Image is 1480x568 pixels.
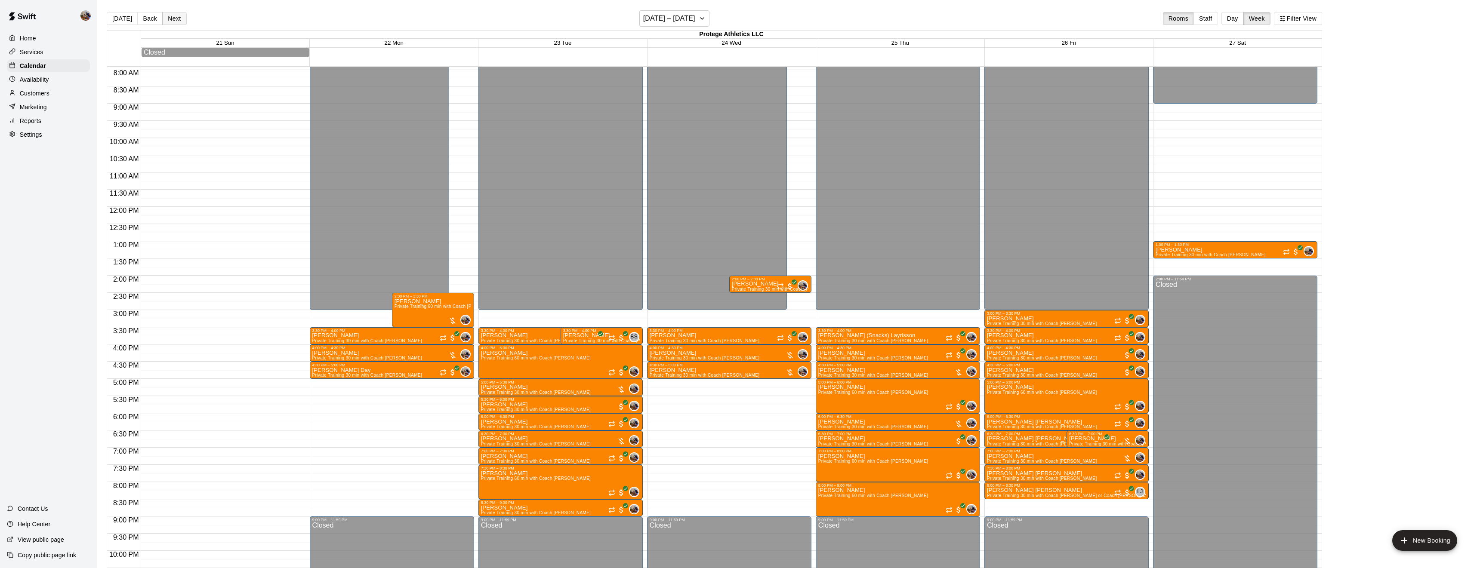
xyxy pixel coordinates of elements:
[464,332,471,342] span: Blaine Johnson
[20,48,43,56] p: Services
[7,73,90,86] div: Availability
[395,294,472,298] div: 2:30 PM – 3:30 PM
[816,362,980,379] div: 4:30 PM – 5:00 PM: Emilia Mayfield
[617,368,626,377] span: All customers have paid
[630,436,638,445] img: Blaine Johnson
[632,366,639,377] span: Blaine Johnson
[478,413,643,430] div: 6:00 PM – 6:30 PM: RIver Orlando
[554,40,572,46] span: 23 Tue
[970,349,977,359] span: Blaine Johnson
[799,367,807,376] img: Blaine Johnson
[970,418,977,428] span: Blaine Johnson
[111,104,141,111] span: 9:00 AM
[162,12,186,25] button: Next
[1153,241,1317,258] div: 1:00 PM – 1:30 PM: Austin Rife
[7,59,90,72] a: Calendar
[818,329,977,333] div: 3:30 PM – 4:00 PM
[967,470,976,479] img: Blaine Johnson
[630,419,638,427] img: Blaine Johnson
[799,281,807,290] img: Blaine Johnson
[7,46,90,58] div: Services
[20,89,49,98] p: Customers
[650,346,809,350] div: 4:00 PM – 4:30 PM
[1123,316,1132,325] span: All customers have paid
[481,338,591,343] span: Private Training 30 min with Coach [PERSON_NAME]
[987,346,1146,350] div: 4:00 PM – 4:30 PM
[1283,249,1290,255] span: Recurring event
[629,401,639,411] div: Blaine Johnson
[385,40,404,46] button: 22 Mon
[1304,246,1314,256] div: Blaine Johnson
[984,310,1149,327] div: 3:00 PM – 3:30 PM: Nathan Walker
[629,384,639,394] div: Blaine Johnson
[1114,335,1121,341] span: Recurring event
[448,368,457,377] span: All customers have paid
[1138,315,1145,325] span: Blaine Johnson
[111,379,141,386] span: 5:00 PM
[987,373,1097,378] span: Private Training 30 min with Coach [PERSON_NAME]
[632,332,639,342] span: Bryson Spriggs
[111,362,141,369] span: 4:30 PM
[1292,248,1300,256] span: All customers have paid
[946,403,953,410] span: Recurring event
[987,414,1146,419] div: 6:00 PM – 6:30 PM
[1136,367,1144,376] img: Blaine Johnson
[481,407,591,412] span: Private Training 30 min with Coach [PERSON_NAME]
[632,401,639,411] span: Blaine Johnson
[1163,12,1194,25] button: Rooms
[1274,12,1322,25] button: Filter View
[967,333,976,341] img: Blaine Johnson
[801,280,808,291] span: Blaine Johnson
[478,430,643,448] div: 6:30 PM – 7:00 PM: Baron Chen
[1156,252,1266,257] span: Private Training 30 min with Coach [PERSON_NAME]
[798,349,808,359] div: Blaine Johnson
[460,332,471,342] div: Blaine Johnson
[970,435,977,445] span: Blaine Johnson
[1138,366,1145,377] span: Blaine Johnson
[1067,430,1149,448] div: 6:30 PM – 7:00 PM: Lennox Blair
[966,418,977,428] div: Blaine Johnson
[970,366,977,377] span: Blaine Johnson
[967,436,976,445] img: Blaine Johnson
[1221,12,1244,25] button: Day
[650,356,760,360] span: Private Training 30 min with Coach [PERSON_NAME]
[481,397,640,402] div: 5:30 PM – 6:00 PM
[818,390,928,395] span: Private Training 60 min with Coach [PERSON_NAME]
[144,49,307,56] div: Closed
[1307,246,1314,256] span: Blaine Johnson
[461,367,470,376] img: Blaine Johnson
[647,327,811,344] div: 3:30 PM – 4:00 PM: Cason Lim
[79,7,97,24] div: Blaine Johnson
[440,335,447,341] span: Recurring event
[107,224,141,231] span: 12:30 PM
[966,366,977,377] div: Blaine Johnson
[478,396,643,413] div: 5:30 PM – 6:00 PM: Alex Johnson
[111,121,141,128] span: 9:30 AM
[1123,351,1132,359] span: All customers have paid
[732,287,842,292] span: Private Training 30 min with Coach [PERSON_NAME]
[818,424,928,429] span: Private Training 30 min with Coach [PERSON_NAME]
[643,12,695,25] h6: [DATE] – [DATE]
[650,338,760,343] span: Private Training 30 min with Coach [PERSON_NAME]
[18,504,48,513] p: Contact Us
[111,396,141,403] span: 5:30 PM
[1229,40,1246,46] span: 27 Sat
[721,40,741,46] span: 24 Wed
[987,390,1097,395] span: Private Training 60 min with Coach [PERSON_NAME]
[954,402,963,411] span: All customers have paid
[1136,333,1144,341] img: Blaine Johnson
[20,34,36,43] p: Home
[464,349,471,359] span: Blaine Johnson
[966,401,977,411] div: Blaine Johnson
[967,367,976,376] img: Blaine Johnson
[108,138,141,145] span: 10:00 AM
[818,432,977,436] div: 6:30 PM – 7:00 PM
[987,424,1097,429] span: Private Training 30 min with Coach [PERSON_NAME]
[80,10,91,21] img: Blaine Johnson
[632,435,639,445] span: Blaine Johnson
[608,335,615,341] span: Recurring event
[1138,435,1145,445] span: Blaine Johnson
[1138,332,1145,342] span: Blaine Johnson
[216,40,234,46] button: 21 Sun
[461,350,470,359] img: Blaine Johnson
